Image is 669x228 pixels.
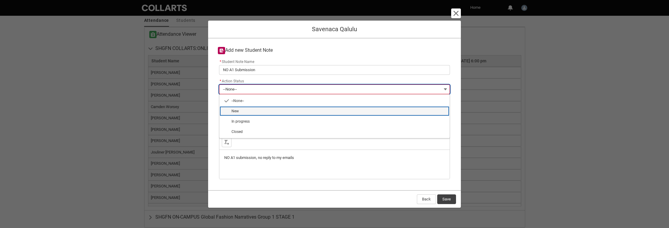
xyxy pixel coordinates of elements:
abbr: required [220,79,221,83]
div: Complete this field. [219,94,450,100]
p: NO A1 submission, no reply to my emails [224,155,445,161]
div: Description [219,117,450,179]
span: --None-- [223,85,237,94]
button: Remove formatting [222,137,231,147]
span: --None-- [231,99,244,103]
div: Action Status [219,94,450,138]
label: Student Note Name [219,58,257,64]
h1: Savenaca Qalulu [213,25,456,33]
h3: Add new Student Note [218,47,273,54]
label: Action Status [219,77,246,84]
span: New [231,109,239,113]
button: Save [437,194,456,204]
button: Action Status [219,84,450,94]
button: Back [417,194,436,204]
abbr: required [220,60,221,64]
button: Cancel and close [452,9,460,17]
span: Closed [231,130,243,134]
span: In progress [231,119,250,124]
